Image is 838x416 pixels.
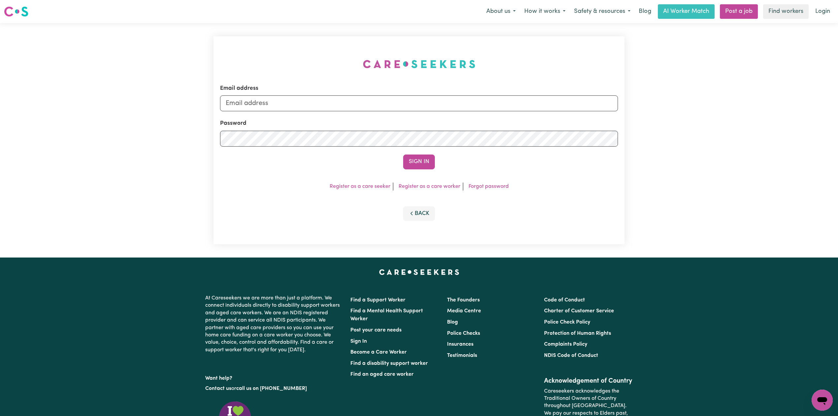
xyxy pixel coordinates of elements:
a: Careseekers logo [4,4,28,19]
a: Protection of Human Rights [544,331,611,336]
a: Find workers [763,4,809,19]
a: Contact us [205,386,231,391]
button: How it works [520,5,570,18]
a: The Founders [447,297,480,303]
a: Blog [447,320,458,325]
a: Post a job [720,4,758,19]
a: Media Centre [447,308,481,314]
h2: Acknowledgement of Country [544,377,633,385]
a: Find a disability support worker [350,361,428,366]
a: Code of Conduct [544,297,585,303]
a: Find a Support Worker [350,297,405,303]
button: Safety & resources [570,5,635,18]
a: Register as a care worker [399,184,460,189]
a: Charter of Customer Service [544,308,614,314]
label: Email address [220,84,258,93]
a: Login [811,4,834,19]
a: Become a Care Worker [350,350,407,355]
a: NDIS Code of Conduct [544,353,598,358]
a: Register as a care seeker [330,184,390,189]
p: At Careseekers we are more than just a platform. We connect individuals directly to disability su... [205,292,342,356]
a: call us on [PHONE_NUMBER] [236,386,307,391]
a: Blog [635,4,655,19]
label: Password [220,119,246,128]
button: About us [482,5,520,18]
a: AI Worker Match [658,4,715,19]
a: Insurances [447,342,473,347]
input: Email address [220,95,618,111]
a: Police Check Policy [544,320,590,325]
p: Want help? [205,372,342,382]
button: Sign In [403,155,435,169]
a: Testimonials [447,353,477,358]
p: or [205,382,342,395]
button: Back [403,206,435,221]
a: Forgot password [468,184,509,189]
img: Careseekers logo [4,6,28,17]
a: Careseekers home page [379,269,459,275]
iframe: Button to launch messaging window [812,390,833,411]
a: Find an aged care worker [350,372,414,377]
a: Police Checks [447,331,480,336]
a: Post your care needs [350,328,402,333]
a: Sign In [350,339,367,344]
a: Find a Mental Health Support Worker [350,308,423,322]
a: Complaints Policy [544,342,587,347]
